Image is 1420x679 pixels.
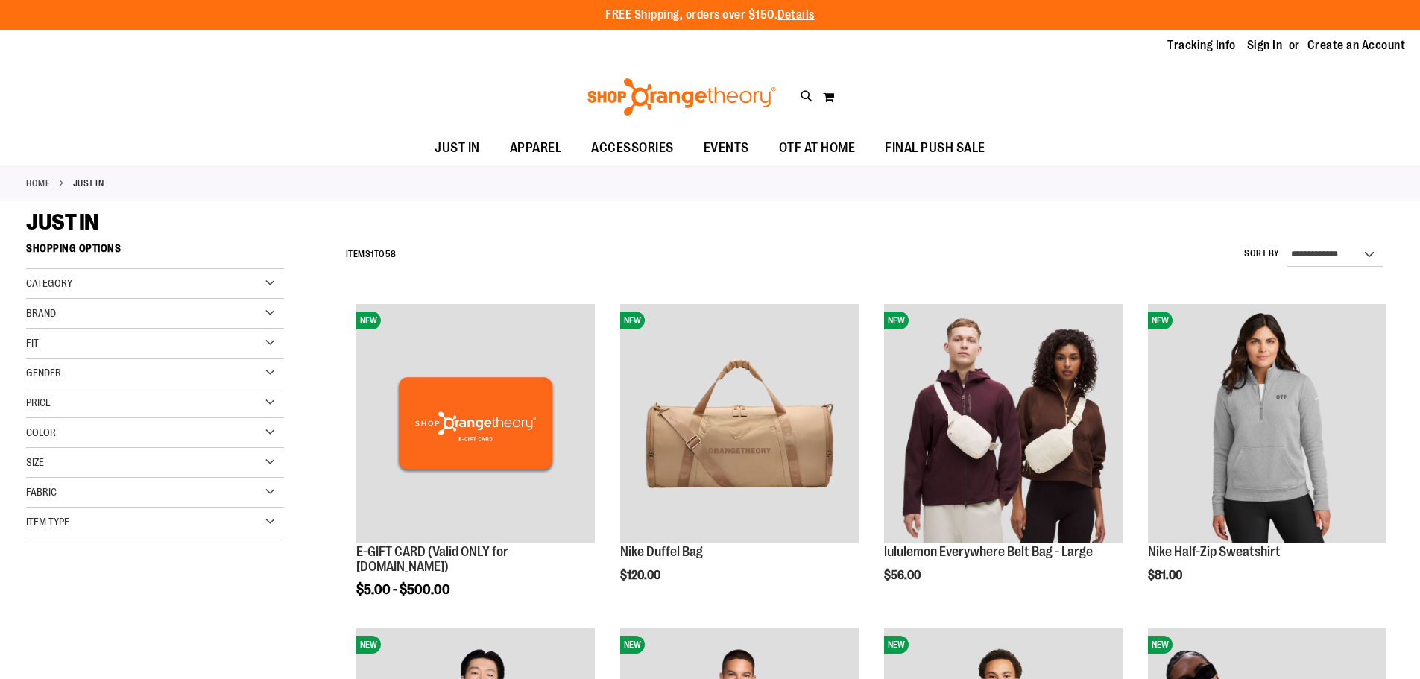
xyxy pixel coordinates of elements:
[26,486,57,498] span: Fabric
[26,516,69,528] span: Item Type
[885,131,985,165] span: FINAL PUSH SALE
[620,569,663,582] span: $120.00
[26,337,39,349] span: Fit
[605,7,815,24] p: FREE Shipping, orders over $150.
[689,131,764,165] a: EVENTS
[26,177,50,190] a: Home
[356,304,595,543] img: E-GIFT CARD (Valid ONLY for ShopOrangetheory.com)
[26,367,61,379] span: Gender
[591,131,674,165] span: ACCESSORIES
[26,209,98,235] span: JUST IN
[26,397,51,408] span: Price
[884,312,909,329] span: NEW
[495,131,577,165] a: APPAREL
[346,243,397,266] h2: Items to
[779,131,856,165] span: OTF AT HOME
[385,249,397,259] span: 58
[1244,247,1280,260] label: Sort By
[1148,312,1173,329] span: NEW
[1148,569,1184,582] span: $81.00
[356,636,381,654] span: NEW
[356,544,508,574] a: E-GIFT CARD (Valid ONLY for [DOMAIN_NAME])
[884,569,923,582] span: $56.00
[884,304,1123,545] a: lululemon Everywhere Belt Bag - LargeNEW
[884,544,1093,559] a: lululemon Everywhere Belt Bag - Large
[620,304,859,543] img: Nike Duffel Bag
[349,297,602,634] div: product
[1148,636,1173,654] span: NEW
[26,426,56,438] span: Color
[620,636,645,654] span: NEW
[1307,37,1406,54] a: Create an Account
[26,277,72,289] span: Category
[1247,37,1283,54] a: Sign In
[884,304,1123,543] img: lululemon Everywhere Belt Bag - Large
[585,78,778,116] img: Shop Orangetheory
[620,544,703,559] a: Nike Duffel Bag
[884,636,909,654] span: NEW
[370,249,374,259] span: 1
[870,131,1000,165] a: FINAL PUSH SALE
[435,131,480,165] span: JUST IN
[356,582,450,597] span: $5.00 - $500.00
[877,297,1130,620] div: product
[356,312,381,329] span: NEW
[1167,37,1236,54] a: Tracking Info
[1148,544,1281,559] a: Nike Half-Zip Sweatshirt
[26,456,44,468] span: Size
[1140,297,1394,620] div: product
[420,131,495,165] a: JUST IN
[26,236,284,269] strong: Shopping Options
[704,131,749,165] span: EVENTS
[613,297,866,620] div: product
[73,177,104,190] strong: JUST IN
[1148,304,1386,543] img: Nike Half-Zip Sweatshirt
[510,131,562,165] span: APPAREL
[356,304,595,545] a: E-GIFT CARD (Valid ONLY for ShopOrangetheory.com)NEW
[620,312,645,329] span: NEW
[1148,304,1386,545] a: Nike Half-Zip SweatshirtNEW
[26,307,56,319] span: Brand
[777,8,815,22] a: Details
[764,131,871,165] a: OTF AT HOME
[620,304,859,545] a: Nike Duffel BagNEW
[576,131,689,165] a: ACCESSORIES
